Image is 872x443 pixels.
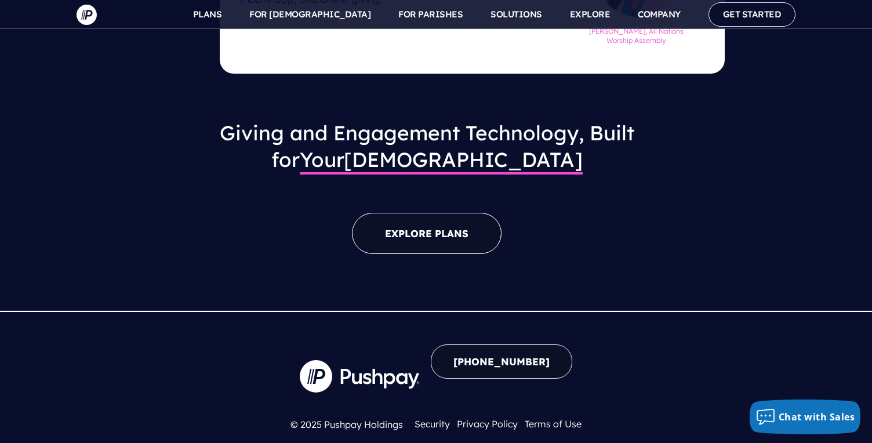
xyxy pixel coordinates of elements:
a: [PHONE_NUMBER] [431,344,572,379]
a: GET STARTED [708,2,796,26]
a: EXPLORE PLANS [352,213,502,254]
h6: [PERSON_NAME], All Nations Worship Assembly [588,22,685,46]
img: Company Logo [300,360,419,393]
span: Your [300,147,344,175]
h3: Giving and Engagement Technology, Built for [104,111,749,182]
span: Chat with Sales [779,411,855,423]
button: Chat with Sales [750,400,861,434]
a: Security [415,418,450,430]
a: Terms of Use [525,418,582,430]
a: Privacy Policy [457,418,518,430]
span: [DEMOGRAPHIC_DATA] [300,147,583,175]
p: © 2025 Pushpay Holdings [290,418,403,431]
